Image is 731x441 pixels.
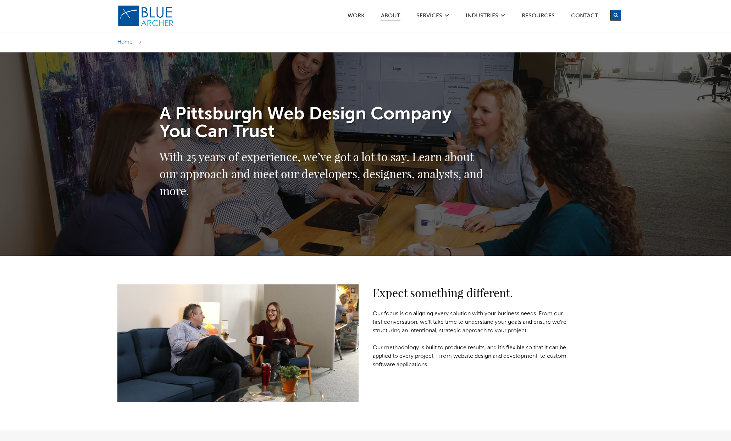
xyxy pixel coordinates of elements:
[117,39,132,45] a: Home
[373,344,571,369] p: Our methodology is built to produce results, and it's flexible so that it can be applied to every...
[117,284,359,402] img: When you partner with Blue Archer, you get something different.
[117,5,174,27] img: Blue Archer Logo
[465,13,499,21] a: Industries
[160,148,486,199] h2: With 25 years of experience, we’ve got a lot to say. Learn about our approach and meet our develo...
[347,13,365,21] a: Work
[373,284,571,301] h2: Expect something different.
[381,13,400,21] a: ABOUT
[373,310,571,335] p: Our focus is on aligning every solution with your business needs. From our first conversation, we...
[416,13,443,21] a: SERVICES
[521,13,555,21] a: Resources
[160,106,486,141] h1: A Pittsburgh Web Design Company You Can Trust
[571,13,598,21] a: Contact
